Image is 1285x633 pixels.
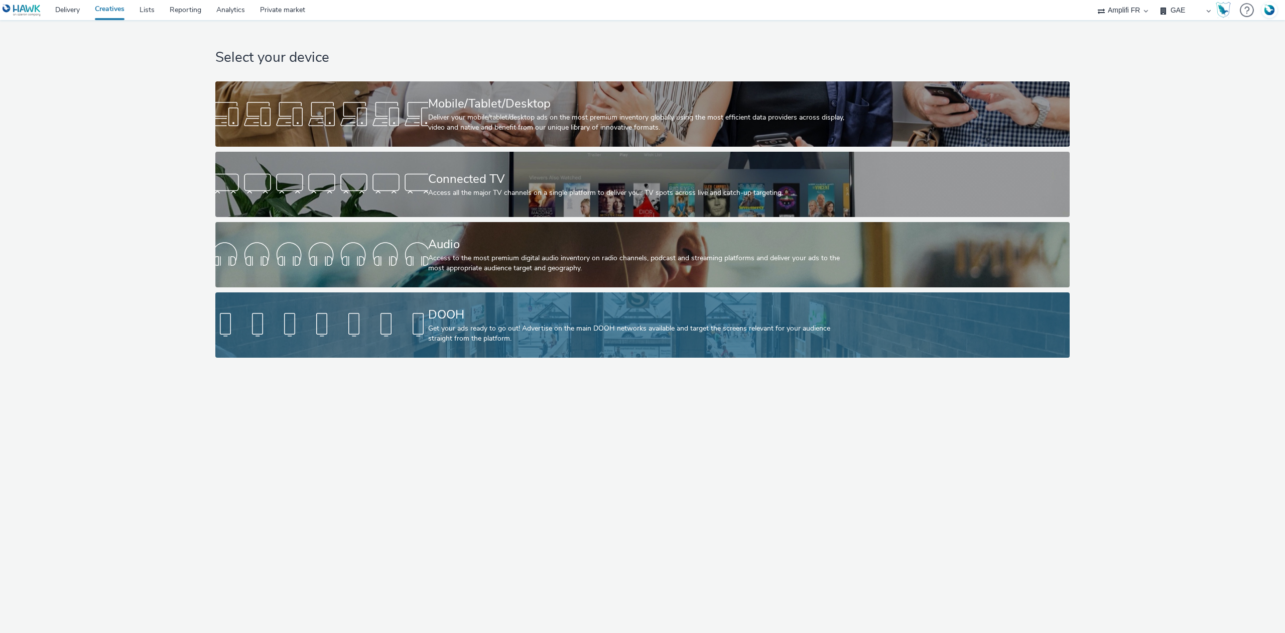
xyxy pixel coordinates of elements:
[428,95,853,113] div: Mobile/Tablet/Desktop
[428,170,853,188] div: Connected TV
[215,152,1070,217] a: Connected TVAccess all the major TV channels on a single platform to deliver your TV spots across...
[1216,2,1235,18] a: Hawk Academy
[215,292,1070,358] a: DOOHGet your ads ready to go out! Advertise on the main DOOH networks available and target the sc...
[428,306,853,324] div: DOOH
[1262,3,1277,18] img: Account FR
[3,4,41,17] img: undefined Logo
[215,81,1070,147] a: Mobile/Tablet/DesktopDeliver your mobile/tablet/desktop ads on the most premium inventory globall...
[428,236,853,253] div: Audio
[428,113,853,133] div: Deliver your mobile/tablet/desktop ads on the most premium inventory globally using the most effi...
[1216,2,1231,18] img: Hawk Academy
[215,48,1070,67] h1: Select your device
[428,188,853,198] div: Access all the major TV channels on a single platform to deliver your TV spots across live and ca...
[428,253,853,274] div: Access to the most premium digital audio inventory on radio channels, podcast and streaming platf...
[215,222,1070,287] a: AudioAccess to the most premium digital audio inventory on radio channels, podcast and streaming ...
[428,324,853,344] div: Get your ads ready to go out! Advertise on the main DOOH networks available and target the screen...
